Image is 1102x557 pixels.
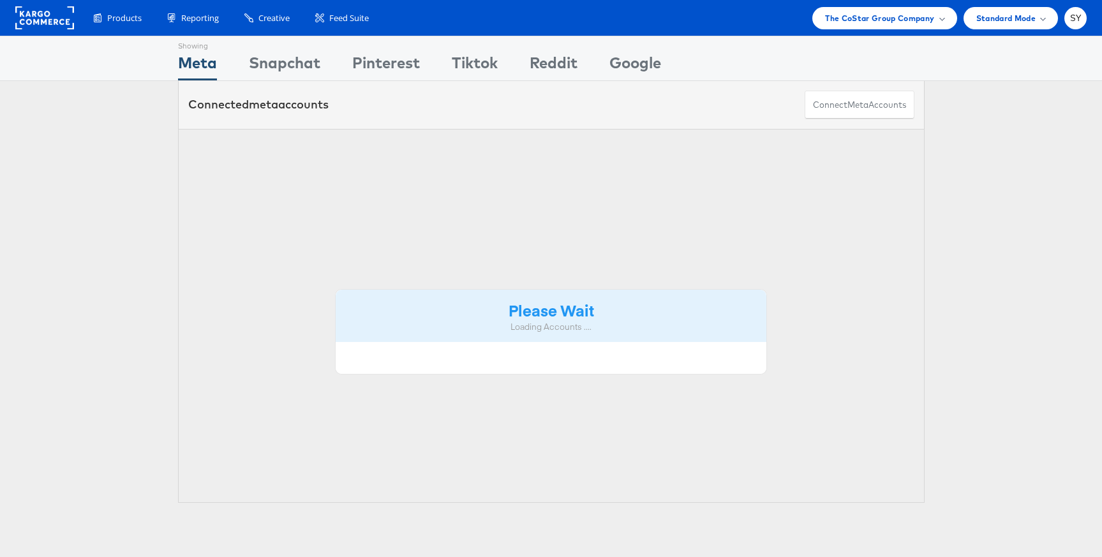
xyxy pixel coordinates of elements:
[178,52,217,80] div: Meta
[805,91,914,119] button: ConnectmetaAccounts
[530,52,577,80] div: Reddit
[178,36,217,52] div: Showing
[352,52,420,80] div: Pinterest
[976,11,1036,25] span: Standard Mode
[509,299,594,320] strong: Please Wait
[258,12,290,24] span: Creative
[345,321,757,333] div: Loading Accounts ....
[249,52,320,80] div: Snapchat
[847,99,868,111] span: meta
[188,96,329,113] div: Connected accounts
[825,11,934,25] span: The CoStar Group Company
[452,52,498,80] div: Tiktok
[329,12,369,24] span: Feed Suite
[181,12,219,24] span: Reporting
[249,97,278,112] span: meta
[1070,14,1082,22] span: SY
[609,52,661,80] div: Google
[107,12,142,24] span: Products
